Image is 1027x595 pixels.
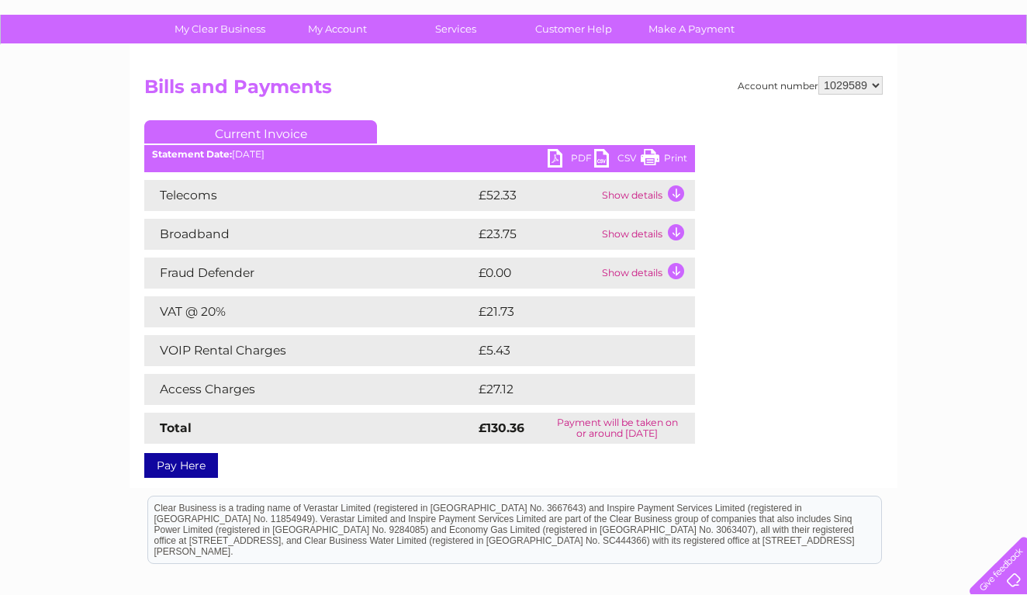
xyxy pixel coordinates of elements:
td: Show details [598,180,695,211]
b: Statement Date: [152,148,232,160]
a: Make A Payment [628,15,756,43]
td: Broadband [144,219,475,250]
td: Payment will be taken on or around [DATE] [539,413,695,444]
td: £0.00 [475,258,598,289]
a: My Clear Business [156,15,284,43]
a: Blog [892,66,915,78]
td: Show details [598,258,695,289]
a: Current Invoice [144,120,377,144]
a: Services [392,15,520,43]
td: Fraud Defender [144,258,475,289]
a: Contact [924,66,962,78]
strong: £130.36 [479,420,524,435]
td: £23.75 [475,219,598,250]
strong: Total [160,420,192,435]
h2: Bills and Payments [144,76,883,106]
td: £52.33 [475,180,598,211]
td: £27.12 [475,374,661,405]
td: Telecoms [144,180,475,211]
a: Telecoms [836,66,883,78]
td: VOIP Rental Charges [144,335,475,366]
a: Water [754,66,783,78]
td: £5.43 [475,335,659,366]
td: VAT @ 20% [144,296,475,327]
td: Access Charges [144,374,475,405]
a: PDF [548,149,594,171]
div: Clear Business is a trading name of Verastar Limited (registered in [GEOGRAPHIC_DATA] No. 3667643... [148,9,881,75]
td: £21.73 [475,296,662,327]
a: Log out [976,66,1012,78]
a: Customer Help [510,15,638,43]
a: Energy [793,66,827,78]
a: 0333 014 3131 [735,8,842,27]
td: Show details [598,219,695,250]
a: CSV [594,149,641,171]
a: Pay Here [144,453,218,478]
div: [DATE] [144,149,695,160]
a: My Account [274,15,402,43]
div: Account number [738,76,883,95]
img: logo.png [36,40,115,88]
a: Print [641,149,687,171]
